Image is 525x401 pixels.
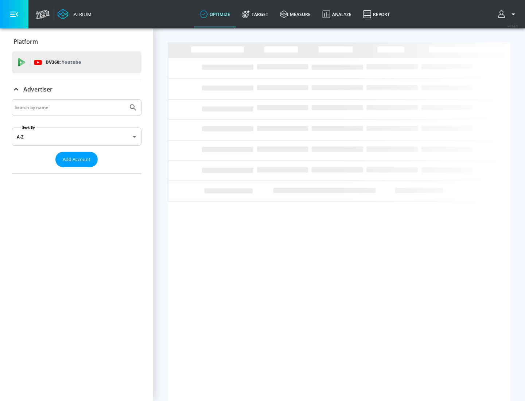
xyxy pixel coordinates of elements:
[46,58,81,66] p: DV360:
[507,24,518,28] span: v 4.24.0
[12,79,141,100] div: Advertiser
[274,1,316,27] a: measure
[12,31,141,52] div: Platform
[357,1,396,27] a: Report
[194,1,236,27] a: optimize
[21,125,36,130] label: Sort By
[71,11,92,17] div: Atrium
[62,58,81,66] p: Youtube
[236,1,274,27] a: Target
[12,99,141,173] div: Advertiser
[12,167,141,173] nav: list of Advertiser
[63,155,90,164] span: Add Account
[15,103,125,112] input: Search by name
[55,152,98,167] button: Add Account
[12,51,141,73] div: DV360: Youtube
[12,128,141,146] div: A-Z
[58,9,92,20] a: Atrium
[316,1,357,27] a: Analyze
[13,38,38,46] p: Platform
[23,85,52,93] p: Advertiser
